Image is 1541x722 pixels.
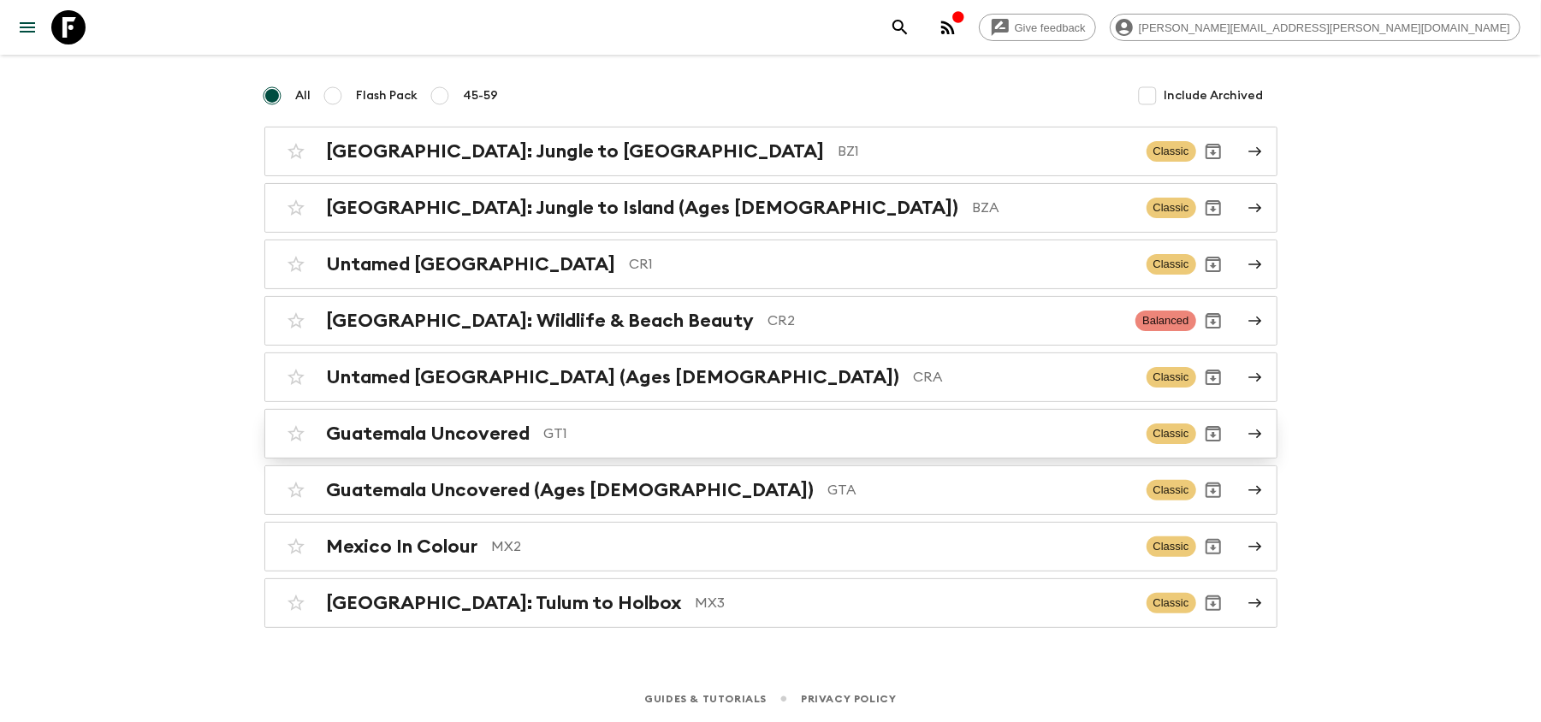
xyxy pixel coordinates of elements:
[979,14,1096,41] a: Give feedback
[883,10,917,44] button: search adventures
[828,480,1133,500] p: GTA
[357,87,418,104] span: Flash Pack
[264,578,1277,628] a: [GEOGRAPHIC_DATA]: Tulum to HolboxMX3ClassicArchive
[1196,417,1230,451] button: Archive
[327,197,959,219] h2: [GEOGRAPHIC_DATA]: Jungle to Island (Ages [DEMOGRAPHIC_DATA])
[696,593,1133,613] p: MX3
[1196,530,1230,564] button: Archive
[1147,198,1196,218] span: Classic
[264,183,1277,233] a: [GEOGRAPHIC_DATA]: Jungle to Island (Ages [DEMOGRAPHIC_DATA])BZAClassicArchive
[839,141,1133,162] p: BZ1
[327,479,815,501] h2: Guatemala Uncovered (Ages [DEMOGRAPHIC_DATA])
[1196,191,1230,225] button: Archive
[327,140,825,163] h2: [GEOGRAPHIC_DATA]: Jungle to [GEOGRAPHIC_DATA]
[973,198,1133,218] p: BZA
[1196,473,1230,507] button: Archive
[327,310,755,332] h2: [GEOGRAPHIC_DATA]: Wildlife & Beach Beauty
[264,240,1277,289] a: Untamed [GEOGRAPHIC_DATA]CR1ClassicArchive
[264,296,1277,346] a: [GEOGRAPHIC_DATA]: Wildlife & Beach BeautyCR2BalancedArchive
[1165,87,1264,104] span: Include Archived
[1147,593,1196,613] span: Classic
[327,366,900,388] h2: Untamed [GEOGRAPHIC_DATA] (Ages [DEMOGRAPHIC_DATA])
[1147,141,1196,162] span: Classic
[1196,247,1230,281] button: Archive
[1147,423,1196,444] span: Classic
[327,423,530,445] h2: Guatemala Uncovered
[327,592,682,614] h2: [GEOGRAPHIC_DATA]: Tulum to Holbox
[296,87,311,104] span: All
[801,689,896,708] a: Privacy Policy
[914,367,1133,388] p: CRA
[327,536,478,558] h2: Mexico In Colour
[1196,134,1230,169] button: Archive
[264,409,1277,459] a: Guatemala UncoveredGT1ClassicArchive
[1110,14,1520,41] div: [PERSON_NAME][EMAIL_ADDRESS][PERSON_NAME][DOMAIN_NAME]
[1005,21,1095,34] span: Give feedback
[1196,304,1230,338] button: Archive
[327,253,616,275] h2: Untamed [GEOGRAPHIC_DATA]
[10,10,44,44] button: menu
[1147,480,1196,500] span: Classic
[264,465,1277,515] a: Guatemala Uncovered (Ages [DEMOGRAPHIC_DATA])GTAClassicArchive
[644,689,767,708] a: Guides & Tutorials
[1196,586,1230,620] button: Archive
[1147,254,1196,275] span: Classic
[1129,21,1520,34] span: [PERSON_NAME][EMAIL_ADDRESS][PERSON_NAME][DOMAIN_NAME]
[1135,311,1195,331] span: Balanced
[264,522,1277,571] a: Mexico In ColourMX2ClassicArchive
[1147,536,1196,557] span: Classic
[464,87,499,104] span: 45-59
[768,311,1123,331] p: CR2
[264,352,1277,402] a: Untamed [GEOGRAPHIC_DATA] (Ages [DEMOGRAPHIC_DATA])CRAClassicArchive
[544,423,1133,444] p: GT1
[1147,367,1196,388] span: Classic
[630,254,1133,275] p: CR1
[264,127,1277,176] a: [GEOGRAPHIC_DATA]: Jungle to [GEOGRAPHIC_DATA]BZ1ClassicArchive
[492,536,1133,557] p: MX2
[1196,360,1230,394] button: Archive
